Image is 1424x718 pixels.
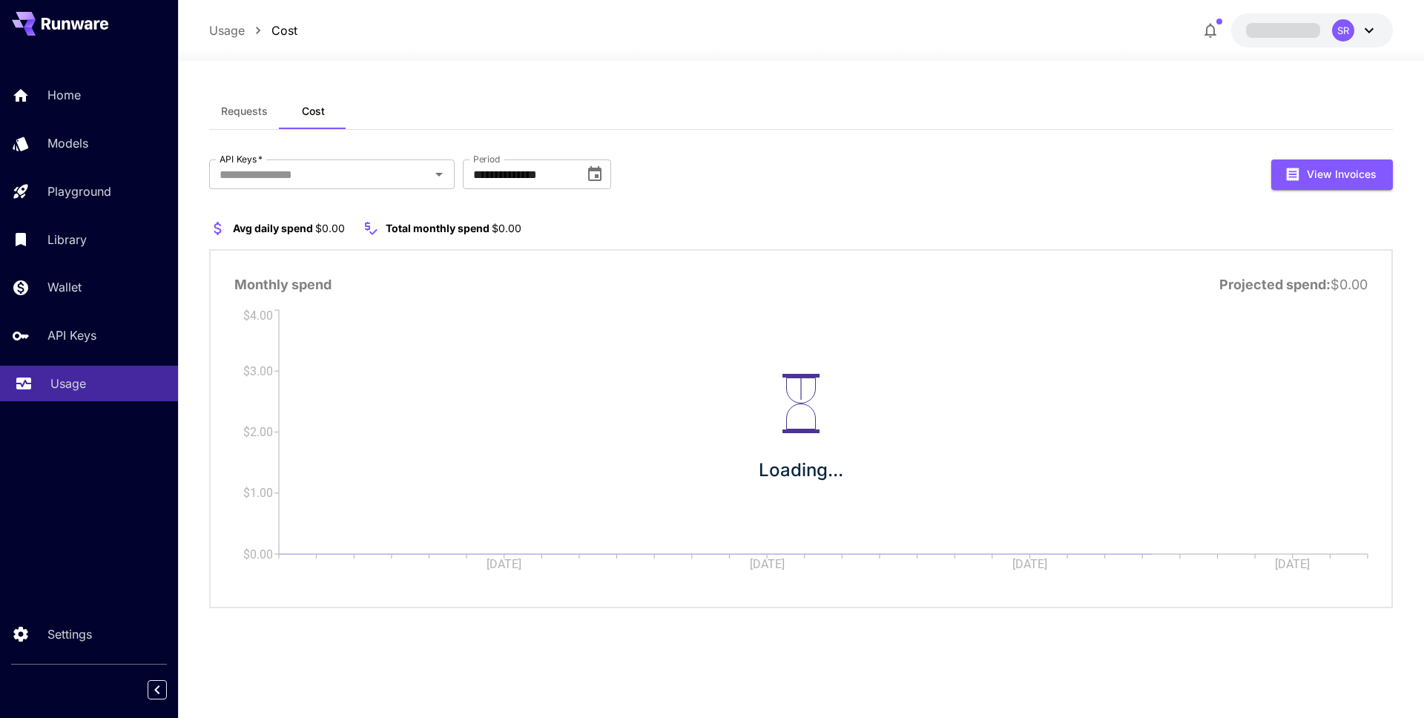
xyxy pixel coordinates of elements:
div: v 4.0.25 [42,24,73,36]
a: View Invoices [1271,166,1393,180]
a: Usage [209,22,245,39]
span: Cost [302,105,325,118]
nav: breadcrumb [209,22,297,39]
span: $0.00 [492,222,521,234]
img: logo_orange.svg [24,24,36,36]
button: Open [429,164,449,185]
img: tab_domain_overview_orange.svg [40,86,52,98]
p: Models [47,134,88,152]
button: SR [1231,13,1393,47]
p: Loading... [759,457,843,484]
p: Settings [47,625,92,643]
div: Domain Overview [56,88,133,97]
div: SR [1332,19,1354,42]
a: Cost [271,22,297,39]
button: Choose date, selected date is Sep 1, 2025 [580,159,610,189]
img: tab_keywords_by_traffic_grey.svg [148,86,159,98]
p: Home [47,86,81,104]
p: API Keys [47,326,96,344]
p: Usage [50,375,86,392]
div: Domain: [URL] [39,39,105,50]
span: $0.00 [315,222,345,234]
img: website_grey.svg [24,39,36,50]
label: API Keys [220,153,263,165]
p: Playground [47,182,111,200]
span: Total monthly spend [386,222,489,234]
span: Avg daily spend [233,222,313,234]
label: Period [473,153,501,165]
button: Collapse sidebar [148,680,167,699]
p: Wallet [47,278,82,296]
button: View Invoices [1271,159,1393,190]
span: Requests [221,105,268,118]
p: Library [47,231,87,248]
div: Collapse sidebar [159,676,178,703]
div: Keywords by Traffic [164,88,250,97]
